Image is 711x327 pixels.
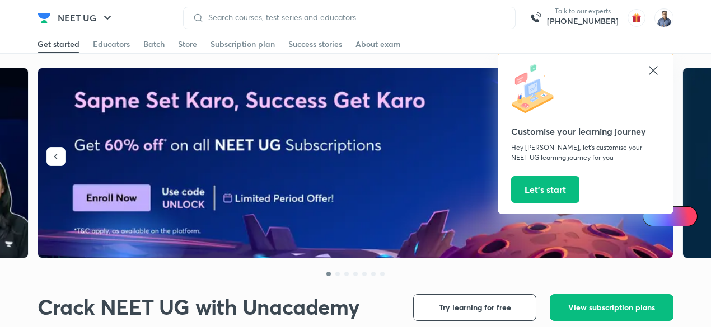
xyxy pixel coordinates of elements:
span: Ai Doubts [661,212,691,221]
img: Icon [649,212,658,221]
img: Rajiv Kumar Tiwari [654,8,673,27]
a: Batch [143,35,165,53]
div: Batch [143,39,165,50]
h5: Customise your learning journey [511,125,660,138]
img: Company Logo [38,11,51,25]
button: View subscription plans [550,294,673,321]
p: Talk to our experts [547,7,619,16]
a: Store [178,35,197,53]
div: Store [178,39,197,50]
button: NEET UG [51,7,121,29]
div: Subscription plan [211,39,275,50]
div: Educators [93,39,130,50]
a: Get started [38,35,79,53]
a: Educators [93,35,130,53]
a: [PHONE_NUMBER] [547,16,619,27]
a: Success stories [288,35,342,53]
img: icon [511,64,562,114]
a: About exam [355,35,401,53]
span: View subscription plans [568,302,655,313]
a: Ai Doubts [643,206,698,226]
input: Search courses, test series and educators [204,13,506,22]
div: Success stories [288,39,342,50]
div: About exam [355,39,401,50]
button: Let’s start [511,176,579,203]
button: Try learning for free [413,294,536,321]
div: Get started [38,39,79,50]
h1: Crack NEET UG with Unacademy [38,294,359,320]
img: avatar [628,9,645,27]
span: Try learning for free [439,302,511,313]
a: Subscription plan [211,35,275,53]
img: call-us [525,7,547,29]
p: Hey [PERSON_NAME], let’s customise your NEET UG learning journey for you [511,143,660,163]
